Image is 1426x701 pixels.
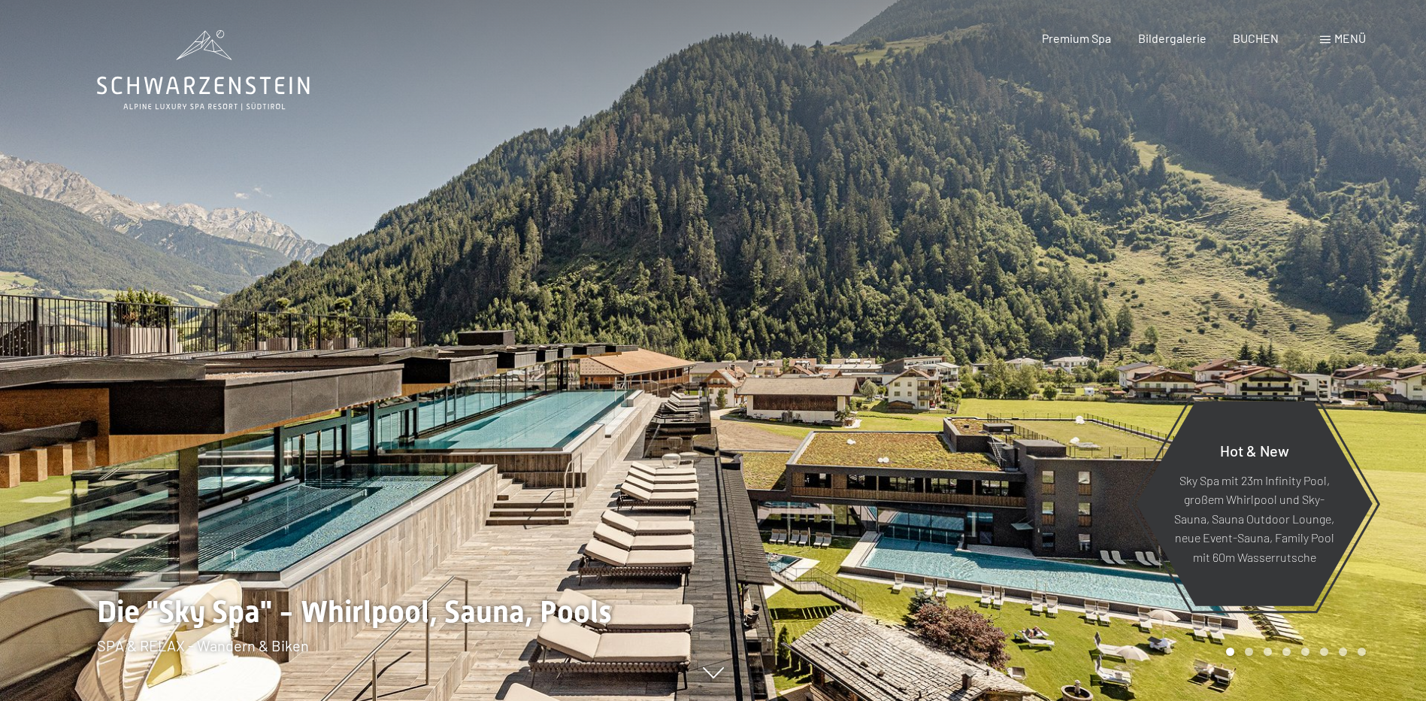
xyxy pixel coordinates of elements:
span: Hot & New [1220,441,1289,459]
div: Carousel Page 6 [1320,648,1328,656]
a: BUCHEN [1233,31,1279,45]
a: Premium Spa [1042,31,1111,45]
a: Hot & New Sky Spa mit 23m Infinity Pool, großem Whirlpool und Sky-Sauna, Sauna Outdoor Lounge, ne... [1135,400,1373,607]
div: Carousel Page 5 [1301,648,1309,656]
p: Sky Spa mit 23m Infinity Pool, großem Whirlpool und Sky-Sauna, Sauna Outdoor Lounge, neue Event-S... [1173,470,1336,566]
div: Carousel Page 7 [1339,648,1347,656]
div: Carousel Page 4 [1282,648,1291,656]
a: Bildergalerie [1138,31,1206,45]
span: Menü [1334,31,1366,45]
div: Carousel Page 2 [1245,648,1253,656]
div: Carousel Pagination [1221,648,1366,656]
div: Carousel Page 1 (Current Slide) [1226,648,1234,656]
div: Carousel Page 8 [1358,648,1366,656]
div: Carousel Page 3 [1264,648,1272,656]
